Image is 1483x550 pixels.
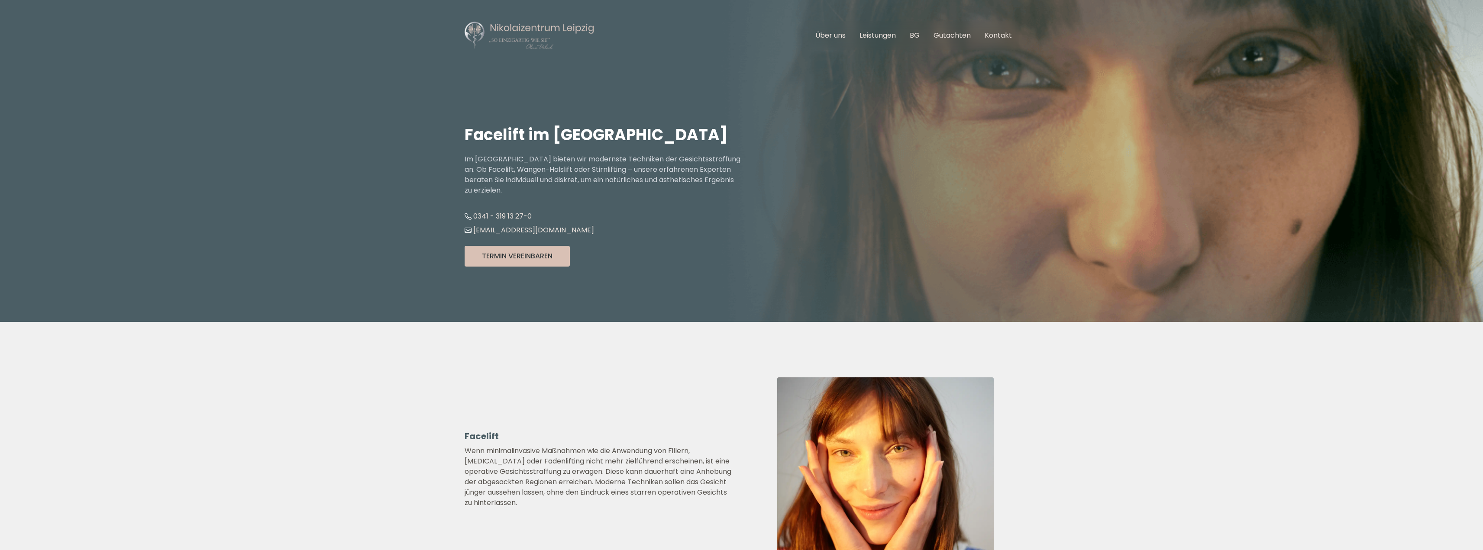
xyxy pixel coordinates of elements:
[465,225,594,235] a: [EMAIL_ADDRESS][DOMAIN_NAME]
[465,430,731,442] h2: Facelift
[815,30,846,40] a: Über uns
[910,30,920,40] a: BG
[465,126,742,144] h1: Facelift im [GEOGRAPHIC_DATA]
[859,30,896,40] a: Leistungen
[465,211,532,221] a: 0341 - 319 13 27-0
[465,246,570,267] button: Termin Vereinbaren
[985,30,1012,40] a: Kontakt
[465,154,742,196] p: Im [GEOGRAPHIC_DATA] bieten wir modernste Techniken der Gesichtsstraffung an. Ob Facelift, Wangen...
[934,30,971,40] a: Gutachten
[465,446,731,508] p: Wenn minimalinvasive Maßnahmen wie die Anwendung von Fillern, [MEDICAL_DATA] oder Fadenlifting ni...
[465,21,594,50] img: Nikolaizentrum Leipzig Logo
